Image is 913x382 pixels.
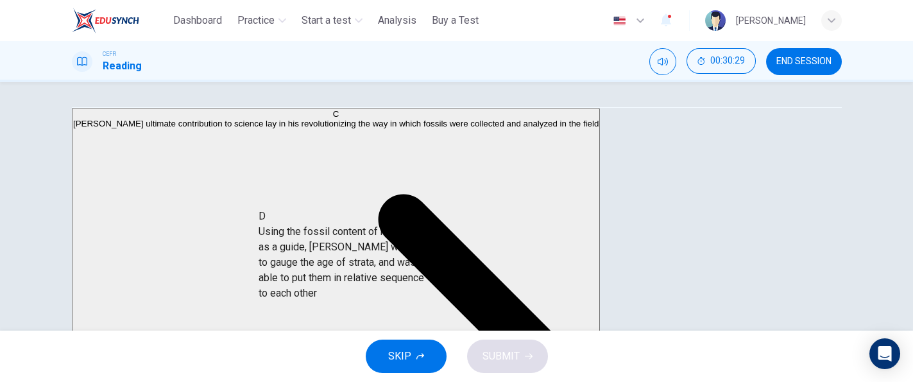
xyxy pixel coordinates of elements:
span: 00:30:29 [710,56,745,66]
span: CEFR [103,49,116,58]
h1: Reading [103,58,142,74]
span: Practice [237,13,275,28]
button: Analysis [373,9,422,32]
button: Start a test [296,9,368,32]
div: Hide [687,48,756,75]
button: Buy a Test [427,9,484,32]
span: Buy a Test [432,13,479,28]
span: END SESSION [776,56,832,67]
img: en [611,16,627,26]
a: ELTC logo [72,8,169,33]
button: Dashboard [168,9,227,32]
span: [PERSON_NAME] ultimate contribution to science lay in his revolutionizing the way in which fossil... [73,119,599,128]
div: C [73,109,599,119]
div: Mute [649,48,676,75]
span: Analysis [378,13,416,28]
div: [PERSON_NAME] [736,13,806,28]
button: Practice [232,9,291,32]
img: Profile picture [705,10,726,31]
span: SKIP [388,347,411,365]
button: END SESSION [766,48,842,75]
span: Start a test [302,13,351,28]
button: SKIP [366,340,447,373]
button: 00:30:29 [687,48,756,74]
img: ELTC logo [72,8,139,33]
div: Choose test type tabs [72,76,842,107]
span: Dashboard [173,13,222,28]
div: Open Intercom Messenger [869,338,900,369]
